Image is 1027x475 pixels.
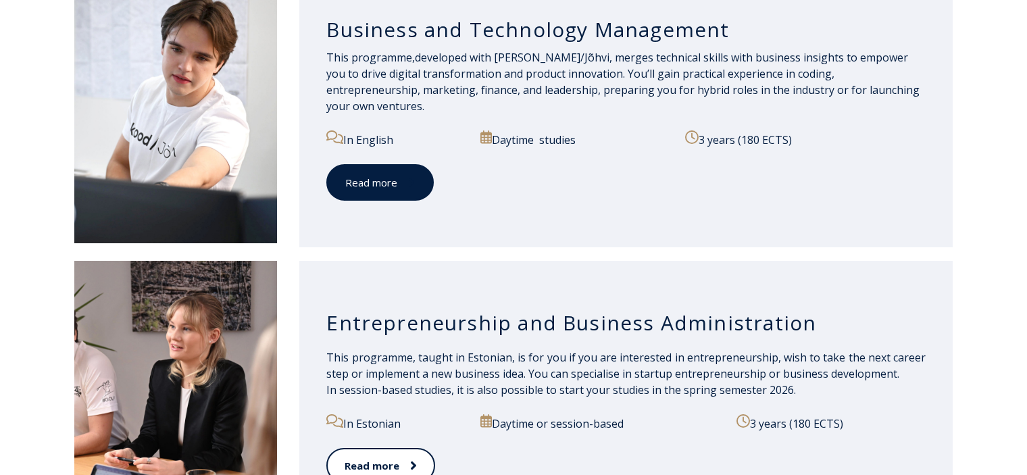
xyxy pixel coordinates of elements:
p: developed with [PERSON_NAME]/Jõhvi, merges technical skills with business insights to empower you... [326,49,926,114]
a: Read more [326,164,434,201]
p: 3 years (180 ECTS) [685,130,926,148]
span: This programme, taught in Estonian, is for you if you are interested in entrepreneurship, wish to... [326,350,926,397]
p: Daytime studies [480,130,670,148]
span: This programme, [326,50,415,65]
h3: Entrepreneurship and Business Administration [326,310,926,336]
p: Daytime or session-based [480,414,721,432]
h3: Business and Technology Management [326,17,926,43]
p: In Estonian [326,414,465,432]
p: 3 years (180 ECTS) [736,414,926,432]
p: In English [326,130,465,148]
